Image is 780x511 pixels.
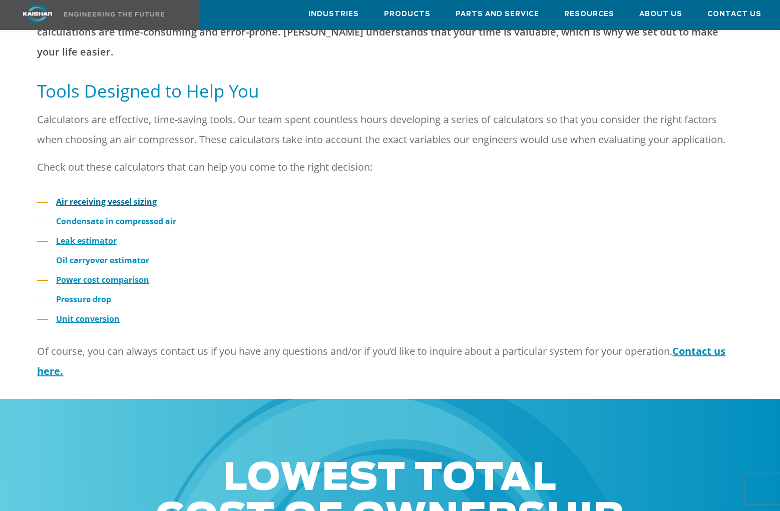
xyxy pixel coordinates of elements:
span: Products [384,9,431,20]
span: Resources [564,9,614,20]
a: Condensate in compressed air [56,216,176,227]
a: Leak estimator [56,235,117,246]
p: Of course, you can always contact us if you have any questions and/or if you’d like to inquire ab... [37,341,742,381]
a: Power cost comparison [56,274,149,285]
a: Contact Us [707,1,761,28]
a: Parts and Service [456,1,539,28]
span: Contact Us [707,9,761,20]
span: About Us [639,9,682,20]
a: Pressure drop [56,294,111,305]
p: Check out these calculators that can help you come to the right decision: [37,157,742,177]
a: Air receiving vessel sizing [56,196,157,207]
a: About Us [639,1,682,28]
p: Learning how to calculate key factors, such as air leaks and pressure drop, isn’t the best use of... [37,2,742,62]
span: Parts and Service [456,9,539,20]
p: Calculators are effective, time-saving tools. Our team spent countless hours developing a series ... [37,110,742,150]
span: Industries [308,9,359,20]
img: Engineering the future [64,12,164,17]
a: Products [384,1,431,28]
a: Industries [308,1,359,28]
a: Oil carryover estimator [56,255,149,266]
a: Unit conversion [56,313,120,324]
a: Resources [564,1,614,28]
h5: Tools Designed to Help You [37,80,742,102]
